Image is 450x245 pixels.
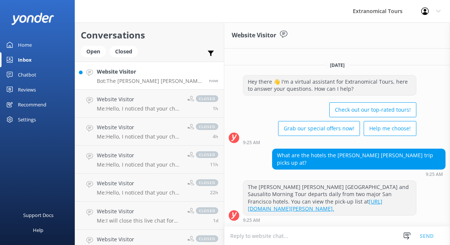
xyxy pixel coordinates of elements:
[97,68,203,76] h4: Website Visitor
[18,97,46,112] div: Recommend
[97,189,182,196] p: Me: Hello, I noticed that your chat remains open, but inactive. I will close this live chat for n...
[110,47,142,55] a: Closed
[97,217,182,224] p: Me: I will close this live chat for now; but if you still need further assistance, please feel fr...
[196,123,218,130] span: closed
[97,151,182,159] h4: Website Visitor
[97,207,182,215] h4: Website Visitor
[81,46,106,57] div: Open
[213,217,218,224] span: Aug 28 2025 08:16am (UTC -07:00) America/Tijuana
[97,133,182,140] p: Me: Hello, I noticed that your chat remains open, but inactive. I will close this live chat for n...
[232,31,276,40] h3: Website Visitor
[97,105,182,112] p: Me: Hello, I noticed that your chat remains open, but inactive. I will close this live chat for n...
[81,28,218,42] h2: Conversations
[196,95,218,102] span: closed
[97,95,182,103] h4: Website Visitor
[426,172,443,177] strong: 9:25 AM
[329,102,416,117] button: Check out our top-rated tours!
[364,121,416,136] button: Help me choose!
[196,179,218,186] span: closed
[110,46,138,57] div: Closed
[278,121,360,136] button: Grab our special offers now!
[209,77,218,84] span: Aug 29 2025 09:25am (UTC -07:00) America/Tijuana
[243,181,416,215] div: The [PERSON_NAME] [PERSON_NAME] [GEOGRAPHIC_DATA] and Sausalito Morning Tour departs daily from t...
[97,179,182,187] h4: Website Visitor
[210,189,218,196] span: Aug 28 2025 10:55am (UTC -07:00) America/Tijuana
[81,47,110,55] a: Open
[243,218,260,223] strong: 9:25 AM
[213,133,218,140] span: Aug 29 2025 04:39am (UTC -07:00) America/Tijuana
[75,62,224,90] a: Website VisitorBot:The [PERSON_NAME] [PERSON_NAME] [GEOGRAPHIC_DATA] and Sausalito Morning Tour d...
[326,62,349,68] span: [DATE]
[272,171,446,177] div: Aug 29 2025 09:25am (UTC -07:00) America/Tijuana
[18,52,32,67] div: Inbox
[75,202,224,230] a: Website VisitorMe:I will close this live chat for now; but if you still need further assistance, ...
[213,105,218,112] span: Aug 29 2025 07:52am (UTC -07:00) America/Tijuana
[196,235,218,242] span: closed
[243,140,260,145] strong: 9:25 AM
[210,161,218,168] span: Aug 28 2025 09:54pm (UTC -07:00) America/Tijuana
[97,161,182,168] p: Me: Hello, I noticed that your chat remains open, but inactive. I will close this live chat for n...
[243,75,416,95] div: Hey there 👋 I'm a virtual assistant for Extranomical Tours, here to answer your questions. How ca...
[75,118,224,146] a: Website VisitorMe:Hello, I noticed that your chat remains open, but inactive. I will close this l...
[272,149,445,169] div: What are the hotels the [PERSON_NAME] [PERSON_NAME] trip picks up at?
[23,208,53,223] div: Support Docs
[97,78,203,84] p: Bot: The [PERSON_NAME] [PERSON_NAME] [GEOGRAPHIC_DATA] and Sausalito Morning Tour departs daily f...
[196,207,218,214] span: closed
[18,82,36,97] div: Reviews
[243,140,416,145] div: Aug 29 2025 09:25am (UTC -07:00) America/Tijuana
[11,13,54,25] img: yonder-white-logo.png
[18,67,36,82] div: Chatbot
[75,146,224,174] a: Website VisitorMe:Hello, I noticed that your chat remains open, but inactive. I will close this l...
[97,123,182,131] h4: Website Visitor
[196,151,218,158] span: closed
[75,90,224,118] a: Website VisitorMe:Hello, I noticed that your chat remains open, but inactive. I will close this l...
[75,174,224,202] a: Website VisitorMe:Hello, I noticed that your chat remains open, but inactive. I will close this l...
[243,217,416,223] div: Aug 29 2025 09:25am (UTC -07:00) America/Tijuana
[97,235,182,244] h4: Website Visitor
[18,37,32,52] div: Home
[33,223,43,238] div: Help
[18,112,36,127] div: Settings
[248,198,382,213] a: [URL][DOMAIN_NAME][PERSON_NAME].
